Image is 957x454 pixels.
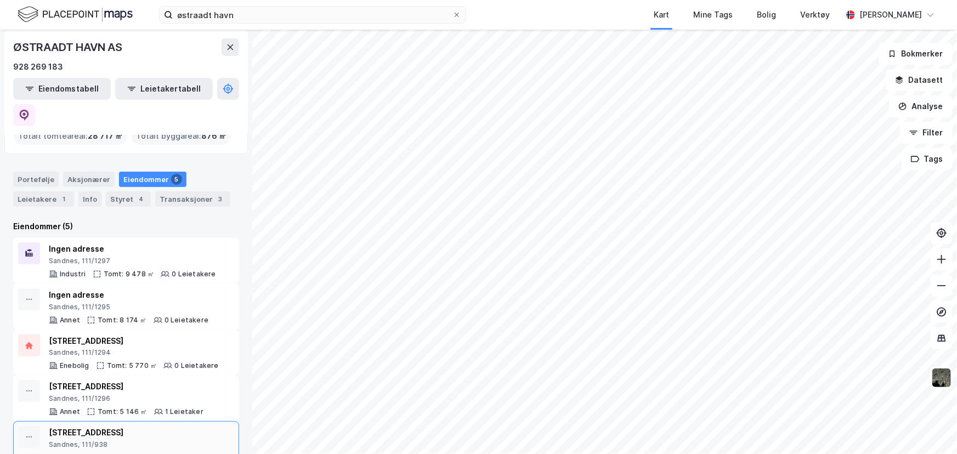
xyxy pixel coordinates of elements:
[49,303,208,311] div: Sandnes, 111/1295
[800,8,830,21] div: Verktøy
[49,426,203,439] div: [STREET_ADDRESS]
[60,270,86,279] div: Industri
[98,316,147,325] div: Tomt: 8 174 ㎡
[13,60,63,73] div: 928 269 183
[98,407,148,416] div: Tomt: 5 146 ㎡
[201,129,226,143] span: 876 ㎡
[60,316,80,325] div: Annet
[13,172,59,187] div: Portefølje
[155,191,230,207] div: Transaksjoner
[59,194,70,205] div: 1
[900,122,953,144] button: Filter
[14,127,127,145] div: Totalt tomteareal :
[78,191,101,207] div: Info
[879,43,953,65] button: Bokmerker
[165,316,208,325] div: 0 Leietakere
[104,270,155,279] div: Tomt: 9 478 ㎡
[171,174,182,185] div: 5
[60,361,89,370] div: Enebolig
[107,361,157,370] div: Tomt: 5 770 ㎡
[49,257,216,265] div: Sandnes, 111/1297
[886,69,953,91] button: Datasett
[119,172,186,187] div: Eiendommer
[49,288,208,302] div: Ingen adresse
[859,8,922,21] div: [PERSON_NAME]
[49,394,203,403] div: Sandnes, 111/1296
[18,5,133,24] img: logo.f888ab2527a4732fd821a326f86c7f29.svg
[49,380,203,393] div: [STREET_ADDRESS]
[931,367,952,388] img: 9k=
[174,361,218,370] div: 0 Leietakere
[49,334,219,348] div: [STREET_ADDRESS]
[757,8,776,21] div: Bolig
[889,95,953,117] button: Analyse
[49,348,219,357] div: Sandnes, 111/1294
[172,270,216,279] div: 0 Leietakere
[132,127,231,145] div: Totalt byggareal :
[88,129,123,143] span: 28 717 ㎡
[106,191,151,207] div: Styret
[654,8,669,21] div: Kart
[13,38,124,56] div: ØSTRAADT HAVN AS
[63,172,115,187] div: Aksjonærer
[13,191,74,207] div: Leietakere
[13,220,239,233] div: Eiendommer (5)
[115,78,213,100] button: Leietakertabell
[49,242,216,256] div: Ingen adresse
[165,407,203,416] div: 1 Leietaker
[902,401,957,454] div: Kontrollprogram for chat
[13,78,111,100] button: Eiendomstabell
[49,440,203,449] div: Sandnes, 111/938
[902,401,957,454] iframe: Chat Widget
[173,7,452,23] input: Søk på adresse, matrikkel, gårdeiere, leietakere eller personer
[135,194,146,205] div: 4
[60,407,80,416] div: Annet
[215,194,226,205] div: 3
[693,8,733,21] div: Mine Tags
[902,148,953,170] button: Tags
